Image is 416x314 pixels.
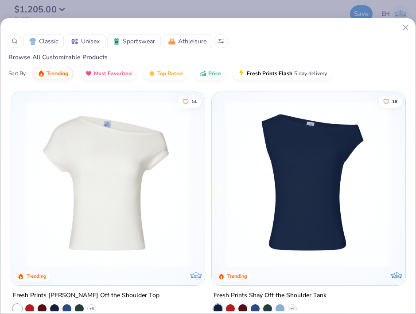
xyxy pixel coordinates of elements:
div: Fresh Prints Shay Off the Shoulder Tank [214,290,327,301]
span: Trending [47,70,68,77]
img: most_fav.gif [85,70,92,77]
div: Fresh Prints [PERSON_NAME] Off the Shoulder Top [13,290,159,301]
img: trending.gif [38,70,45,77]
img: 5716b33b-ee27-473a-ad8a-9b8687048459 [221,101,396,268]
div: Sort By [8,69,26,77]
button: Trending [33,67,73,80]
img: a1c94bf0-cbc2-4c5c-96ec-cab3b8502a7f [20,101,195,268]
button: Price [194,67,226,80]
span: Classic [39,37,58,46]
button: Top Rated [144,67,187,80]
img: Unisex [71,38,78,45]
span: 5 day delivery [294,69,327,79]
span: Most Favorited [94,70,132,77]
span: 18 [392,100,397,104]
button: Like [178,96,201,108]
img: TopRated.gif [148,70,156,77]
span: Unisex [81,37,100,46]
img: 89f4990a-e188-452c-92a7-dc547f941a57 [195,101,371,268]
span: Top Rated [157,70,183,77]
span: + 6 [290,306,295,311]
button: Fresh Prints Flash5 day delivery [233,67,332,80]
span: Price [208,70,221,77]
img: flash.gif [238,70,245,77]
span: Browse All Customizable Products [0,53,108,61]
img: Sportswear [113,38,120,45]
button: SportswearSportswear [107,34,161,48]
img: Classic [29,38,36,45]
span: Fresh Prints Flash [247,70,292,77]
button: AthleisureAthleisure [163,34,212,48]
button: Sort Popup Button [214,34,228,48]
span: Sportswear [123,37,155,46]
button: UnisexUnisex [66,34,105,48]
img: Athleisure [168,38,175,45]
span: + 6 [89,306,94,311]
button: ClassicClassic [23,34,64,48]
span: 14 [191,100,197,104]
span: Athleisure [178,37,206,46]
button: Most Favorited [80,67,136,80]
button: Like [379,96,402,108]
